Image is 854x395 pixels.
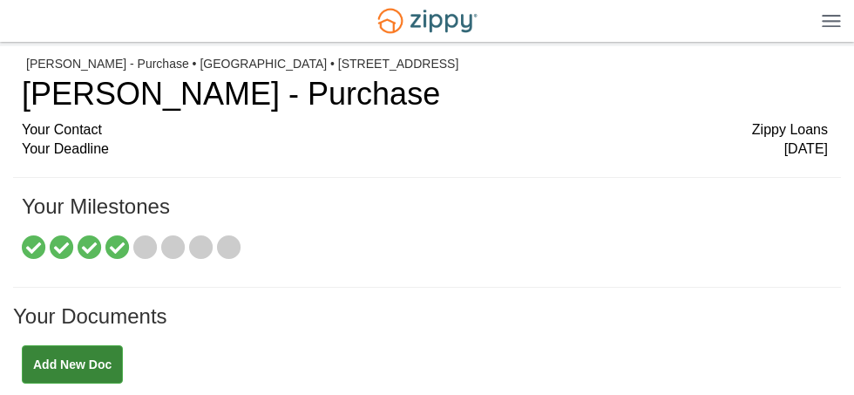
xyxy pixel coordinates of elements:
[22,345,123,384] a: Add New Doc
[13,305,841,345] h1: Your Documents
[22,140,828,160] div: Your Deadline
[22,120,828,140] div: Your Contact
[784,140,828,160] span: [DATE]
[752,120,828,140] span: Zippy Loans
[26,57,828,72] div: [PERSON_NAME] - Purchase • [GEOGRAPHIC_DATA] • [STREET_ADDRESS]
[22,195,828,235] h1: Your Milestones
[822,14,841,27] img: Mobile Dropdown Menu
[22,77,828,112] h1: [PERSON_NAME] - Purchase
